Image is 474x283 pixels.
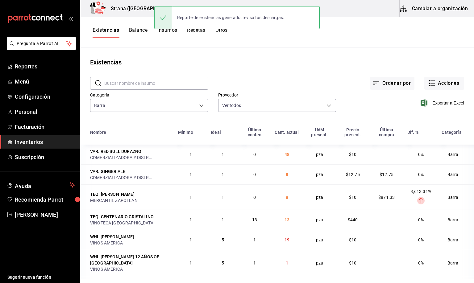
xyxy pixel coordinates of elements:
[90,214,154,220] div: TEQ. CENTENARIO CRISTALINO
[211,130,221,135] div: Ideal
[222,260,224,265] span: 5
[438,184,474,210] td: Barra
[438,250,474,276] td: Barra
[90,130,106,135] div: Nombre
[189,260,192,265] span: 1
[348,217,358,222] span: $440
[438,145,474,164] td: Barra
[4,45,76,51] a: Pregunta a Parrot AI
[222,172,224,177] span: 1
[15,181,67,189] span: Ayuda
[222,217,224,222] span: 1
[222,102,241,109] span: Ver todos
[7,274,75,281] span: Sugerir nueva función
[104,77,208,89] input: Buscar nombre de insumo
[349,260,356,265] span: $10
[90,266,171,272] div: VINOS AMERICA
[418,260,424,265] span: 0%
[286,260,288,265] span: 1
[286,195,288,200] span: 8
[340,127,366,137] div: Precio present.
[17,40,66,47] span: Pregunta a Parrot AI
[172,11,289,24] div: Reporte de existencias generado, revisa tus descargas.
[189,152,192,157] span: 1
[303,230,336,250] td: pza
[15,195,75,204] span: Recomienda Parrot
[410,189,431,194] span: 8,613.31%
[189,195,192,200] span: 1
[349,152,356,157] span: $10
[285,217,289,222] span: 13
[222,237,224,242] span: 5
[303,164,336,184] td: pza
[15,153,75,161] span: Suscripción
[15,108,75,116] span: Personal
[90,240,171,246] div: VINOS AMERICA
[253,260,256,265] span: 1
[90,197,171,203] div: MERCANTIL ZAPOTLAN
[93,27,119,38] button: Existencias
[90,148,141,154] div: VAR. RED BULL DURAZNO
[129,27,148,38] button: Balance
[218,93,336,97] label: Proveedor
[253,152,256,157] span: 0
[178,130,193,135] div: Mínimo
[90,234,134,240] div: WHI. [PERSON_NAME]
[286,172,288,177] span: 8
[90,220,171,226] div: VINOTECA [GEOGRAPHIC_DATA]
[275,130,299,135] div: Cant. actual
[90,154,152,161] div: COMERZIALIZADORA Y DISTRIBUIDORA [PERSON_NAME]
[106,5,179,12] h3: Strana ([GEOGRAPHIC_DATA])
[442,130,461,135] div: Categoría
[303,145,336,164] td: pza
[380,172,393,177] span: $12.75
[349,237,356,242] span: $10
[187,27,205,38] button: Recetas
[373,127,400,137] div: Última compra
[90,191,135,197] div: TEQ. [PERSON_NAME]
[68,16,73,21] button: open_drawer_menu
[418,152,424,157] span: 0%
[307,127,333,137] div: UdM present.
[303,184,336,210] td: pza
[93,27,228,38] div: navigation tabs
[303,210,336,230] td: pza
[252,217,257,222] span: 13
[189,237,192,242] span: 1
[90,254,171,266] div: WHI. [PERSON_NAME] 12 AÑOS OF [GEOGRAPHIC_DATA]
[90,93,208,97] label: Categoría
[94,102,105,109] span: Barra
[90,174,152,181] div: COMERZIALIZADORA Y DISTRIBUIDORA [PERSON_NAME]
[349,195,356,200] span: $10
[189,172,192,177] span: 1
[346,172,360,177] span: $12.75
[418,217,424,222] span: 0%
[242,127,267,137] div: Último conteo
[90,168,125,174] div: VAR. GINGER ALE
[370,77,414,90] button: Ordenar por
[157,27,177,38] button: Insumos
[253,237,256,242] span: 1
[253,172,256,177] span: 0
[422,99,464,107] button: Exportar a Excel
[222,152,224,157] span: 1
[15,62,75,71] span: Reportes
[438,230,474,250] td: Barra
[438,164,474,184] td: Barra
[222,195,224,200] span: 1
[378,195,395,200] span: $871.33
[418,172,424,177] span: 0%
[424,77,464,90] button: Acciones
[7,37,76,50] button: Pregunta a Parrot AI
[15,211,75,219] span: [PERSON_NAME]
[15,92,75,101] span: Configuración
[15,138,75,146] span: Inventarios
[189,217,192,222] span: 1
[418,237,424,242] span: 0%
[15,77,75,86] span: Menú
[285,237,289,242] span: 19
[407,130,418,135] div: Dif. %
[90,58,122,67] div: Existencias
[253,195,256,200] span: 0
